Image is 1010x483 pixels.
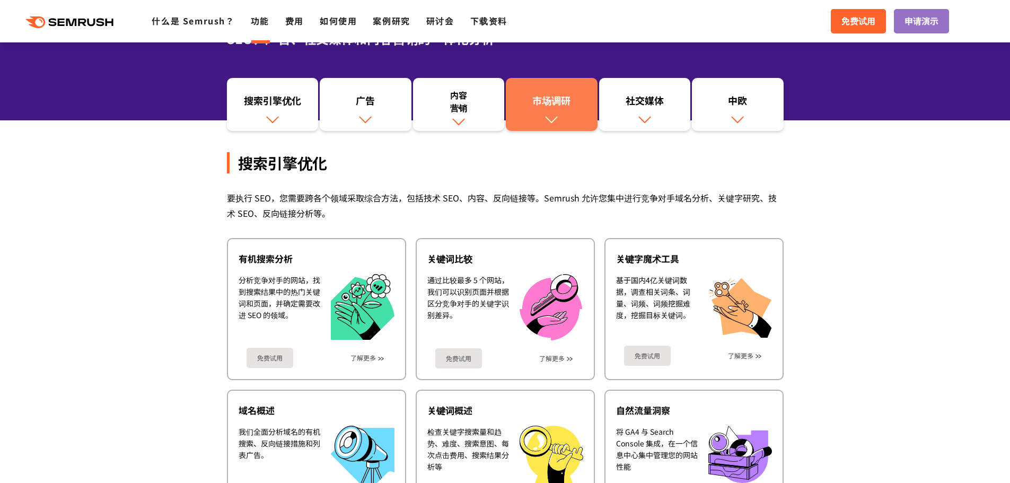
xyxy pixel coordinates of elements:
[520,274,582,340] img: 关键词比较
[539,354,565,363] font: 了解更多
[239,426,320,460] font: 我们全面分析域名的有机搜索、反向链接措施和列表广告。
[626,93,664,107] font: 社交媒体
[239,403,275,417] font: 域名概述
[320,78,411,131] a: 广告
[285,14,304,27] a: 费用
[506,78,598,131] a: 市场调研
[635,351,660,360] font: 免费试用
[470,14,507,27] a: 下载资料
[728,352,753,359] a: 了解更多
[350,354,376,362] a: 了解更多
[373,14,410,27] a: 案例研究
[450,101,467,114] font: 营销
[413,78,505,131] a: 内容营销
[446,354,471,363] font: 免费试用
[227,29,494,48] font: SEO、广告、社交媒体和内容营销的一体化分析
[539,355,565,362] a: 了解更多
[227,78,319,131] a: 搜索引擎优化
[427,403,472,417] font: 关键词概述
[616,403,670,417] font: 自然流量洞察
[904,14,938,27] font: 申请演示
[894,9,949,33] a: 申请演示
[532,93,570,107] font: 市场调研
[692,78,784,131] a: 中欧
[427,426,509,472] font: 检查关键字搜索量和趋势、难度、搜索意图、每次点击费用、搜索结果分析等
[841,14,875,27] font: 免费试用
[239,275,320,320] font: 分析竞争对手的网站，找到搜索结果中的热门关键词和页面，并确定需要改进 SEO 的领域。
[257,353,283,362] font: 免费试用
[708,274,772,338] img: 关键字魔术工具
[426,14,454,27] a: 研讨会
[616,275,690,320] font: 基于国内4亿关键词数据，调查相关词条、词量、词频、词频挖掘难度，挖掘目标关键词。
[356,93,375,107] font: 广告
[616,426,698,472] font: 将 GA4 与 Search Console 集成，在一个信息中心集中管理您的网站性能
[238,152,327,173] font: 搜索引擎优化
[599,78,691,131] a: 社交媒体
[152,14,234,27] a: 什么是 Semrush？
[251,14,269,27] a: 功能
[624,346,671,366] a: 免费试用
[728,93,747,107] font: 中欧
[427,252,472,265] font: 关键词比较
[435,348,482,368] a: 免费试用
[331,274,394,340] img: 有机搜索分析
[427,275,509,320] font: 通过比较最多 5 个网站，我们可以识别页面并根据区分竞争对手的关键字识别差异。
[728,351,753,360] font: 了解更多
[450,89,467,101] font: 内容
[239,252,293,265] font: 有机搜索分析
[616,252,679,265] font: 关键字魔术工具
[350,353,376,362] font: 了解更多
[831,9,886,33] a: 免费试用
[244,93,301,107] font: 搜索引擎优化
[708,426,772,483] img: 自然流量洞察
[227,191,777,219] font: 要执行 SEO，您需要跨各个领域采取综合方法，包括技术 SEO、内容、反向链接等。Semrush 允许您集中进行竞争对手域名分析、关键字研究、技术 SEO、反向链接分析等。
[247,348,293,368] a: 免费试用
[320,14,357,27] a: 如何使用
